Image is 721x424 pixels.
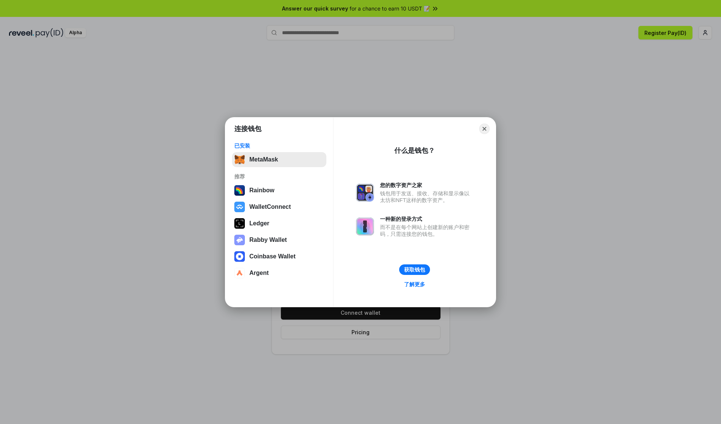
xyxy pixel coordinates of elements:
[356,184,374,202] img: svg+xml,%3Csvg%20xmlns%3D%22http%3A%2F%2Fwww.w3.org%2F2000%2Fsvg%22%20fill%3D%22none%22%20viewBox...
[232,232,326,247] button: Rabby Wallet
[234,218,245,229] img: svg+xml,%3Csvg%20xmlns%3D%22http%3A%2F%2Fwww.w3.org%2F2000%2Fsvg%22%20width%3D%2228%22%20height%3...
[249,253,296,260] div: Coinbase Wallet
[380,216,473,222] div: 一种新的登录方式
[404,281,425,288] div: 了解更多
[232,152,326,167] button: MetaMask
[249,237,287,243] div: Rabby Wallet
[249,270,269,276] div: Argent
[394,146,435,155] div: 什么是钱包？
[234,251,245,262] img: svg+xml,%3Csvg%20width%3D%2228%22%20height%3D%2228%22%20viewBox%3D%220%200%2028%2028%22%20fill%3D...
[234,154,245,165] img: svg+xml,%3Csvg%20fill%3D%22none%22%20height%3D%2233%22%20viewBox%3D%220%200%2035%2033%22%20width%...
[399,264,430,275] button: 获取钱包
[234,235,245,245] img: svg+xml,%3Csvg%20xmlns%3D%22http%3A%2F%2Fwww.w3.org%2F2000%2Fsvg%22%20fill%3D%22none%22%20viewBox...
[234,202,245,212] img: svg+xml,%3Csvg%20width%3D%2228%22%20height%3D%2228%22%20viewBox%3D%220%200%2028%2028%22%20fill%3D...
[232,266,326,281] button: Argent
[234,124,261,133] h1: 连接钱包
[380,224,473,237] div: 而不是在每个网站上创建新的账户和密码，只需连接您的钱包。
[234,268,245,278] img: svg+xml,%3Csvg%20width%3D%2228%22%20height%3D%2228%22%20viewBox%3D%220%200%2028%2028%22%20fill%3D...
[249,187,275,194] div: Rainbow
[380,190,473,204] div: 钱包用于发送、接收、存储和显示像以太坊和NFT这样的数字资产。
[479,124,490,134] button: Close
[232,199,326,214] button: WalletConnect
[249,204,291,210] div: WalletConnect
[232,216,326,231] button: Ledger
[234,173,324,180] div: 推荐
[234,185,245,196] img: svg+xml,%3Csvg%20width%3D%22120%22%20height%3D%22120%22%20viewBox%3D%220%200%20120%20120%22%20fil...
[400,279,430,289] a: 了解更多
[232,183,326,198] button: Rainbow
[232,249,326,264] button: Coinbase Wallet
[380,182,473,189] div: 您的数字资产之家
[356,217,374,235] img: svg+xml,%3Csvg%20xmlns%3D%22http%3A%2F%2Fwww.w3.org%2F2000%2Fsvg%22%20fill%3D%22none%22%20viewBox...
[234,142,324,149] div: 已安装
[249,220,269,227] div: Ledger
[249,156,278,163] div: MetaMask
[404,266,425,273] div: 获取钱包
